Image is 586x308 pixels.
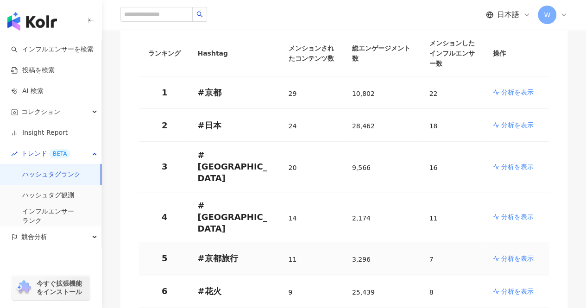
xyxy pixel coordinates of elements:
[22,170,81,179] a: ハッシュタグランク
[146,87,183,98] p: 1
[429,90,437,97] span: 22
[544,10,550,20] span: W
[501,162,534,171] p: 分析を表示
[49,149,70,158] div: BETA
[288,164,296,171] span: 20
[429,289,433,296] span: 8
[429,122,437,130] span: 18
[22,207,74,225] a: インフルエンサー ランク
[197,149,273,184] p: # [GEOGRAPHIC_DATA]
[11,87,44,96] a: AI 検索
[429,164,437,171] span: 16
[501,88,534,97] p: 分析を表示
[11,128,68,138] a: Insight Report
[352,122,375,130] span: 28,462
[352,90,375,97] span: 10,802
[12,275,90,300] a: chrome extension今すぐ拡張機能をインストール
[501,254,534,263] p: 分析を表示
[493,254,542,263] a: 分析を表示
[190,31,281,76] th: Hashtag
[281,31,344,76] th: メンションされたコンテンツ数
[501,287,534,296] p: 分析を表示
[197,252,273,264] p: # 京都旅行
[352,214,371,222] span: 2,174
[288,122,296,130] span: 24
[493,287,542,296] a: 分析を表示
[197,119,273,131] p: # 日本
[501,120,534,130] p: 分析を表示
[11,45,94,54] a: searchインフルエンサーを検索
[11,151,18,157] span: rise
[288,256,296,263] span: 11
[15,280,32,295] img: chrome extension
[139,31,190,76] th: ランキング
[197,285,273,297] p: # 花火
[21,143,70,164] span: トレンド
[22,191,74,200] a: ハッシュタグ観測
[21,226,47,247] span: 競合分析
[146,252,183,264] p: 5
[493,212,542,221] a: 分析を表示
[493,120,542,130] a: 分析を表示
[37,279,87,296] span: 今すぐ拡張機能をインストール
[497,10,519,20] span: 日本語
[7,12,57,31] img: logo
[146,285,183,297] p: 6
[493,88,542,97] a: 分析を表示
[197,87,273,98] p: # 京都
[288,90,296,97] span: 29
[146,211,183,223] p: 4
[352,289,375,296] span: 25,439
[493,162,542,171] a: 分析を表示
[485,31,549,76] th: 操作
[288,289,292,296] span: 9
[288,214,296,222] span: 14
[146,119,183,131] p: 2
[422,31,485,76] th: メンションしたインフルエンサー数
[501,212,534,221] p: 分析を表示
[21,101,60,122] span: コレクション
[146,161,183,172] p: 3
[345,31,422,76] th: 総エンゲージメント数
[197,200,273,235] p: # [GEOGRAPHIC_DATA]
[196,11,203,18] span: search
[429,256,433,263] span: 7
[11,66,55,75] a: 投稿を検索
[429,214,437,222] span: 11
[352,256,371,263] span: 3,296
[352,164,371,171] span: 9,566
